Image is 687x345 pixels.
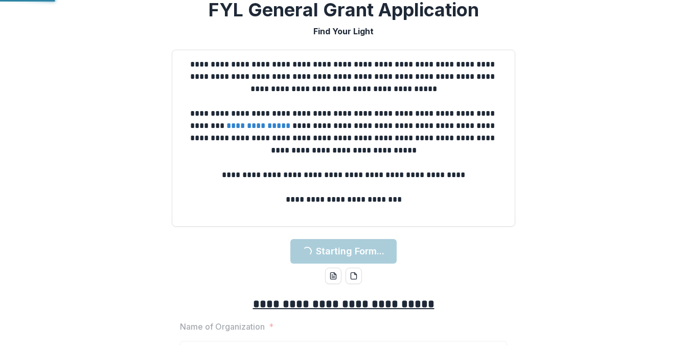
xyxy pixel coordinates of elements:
[290,239,397,264] button: Starting Form...
[325,268,341,284] button: word-download
[180,320,265,333] p: Name of Organization
[313,25,374,37] p: Find Your Light
[346,268,362,284] button: pdf-download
